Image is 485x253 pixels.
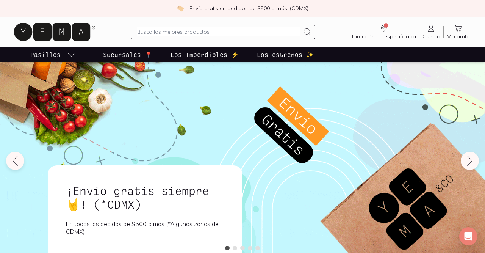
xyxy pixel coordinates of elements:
a: Sucursales 📍 [102,47,154,62]
div: Open Intercom Messenger [459,227,477,245]
p: En todos los pedidos de $500 o más (*Algunas zonas de CDMX) [66,220,224,235]
a: pasillo-todos-link [29,47,77,62]
span: Mi carrito [447,33,470,40]
h1: ¡Envío gratis siempre🤘! (*CDMX) [66,184,224,211]
p: ¡Envío gratis en pedidos de $500 o más! (CDMX) [188,5,308,12]
a: Mi carrito [444,24,473,40]
a: Los estrenos ✨ [255,47,315,62]
p: Pasillos [30,50,61,59]
input: Busca los mejores productos [137,27,299,36]
span: Cuenta [422,33,440,40]
p: Los estrenos ✨ [257,50,314,59]
a: Dirección no especificada [349,24,419,40]
a: Cuenta [419,24,443,40]
p: Sucursales 📍 [103,50,152,59]
span: Dirección no especificada [352,33,416,40]
a: Los Imperdibles ⚡️ [169,47,240,62]
img: check [177,5,184,12]
p: Los Imperdibles ⚡️ [171,50,239,59]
